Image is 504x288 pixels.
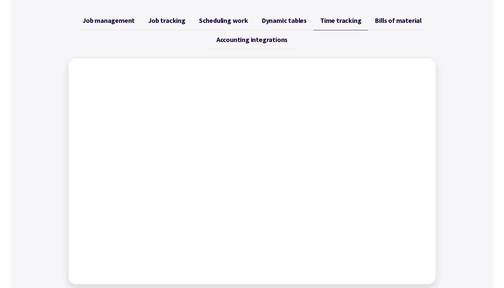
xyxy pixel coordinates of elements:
span: Dynamic tables [262,16,307,25]
span: Job management [82,16,135,25]
span: Job tracking [148,16,186,25]
span: Time tracking [320,16,361,25]
iframe: Chat Widget [470,256,504,288]
iframe: Factory - Tracking time worked and creating timesheets [75,65,429,277]
span: Scheduling work [199,16,248,25]
span: Bills of material [375,16,422,25]
span: Accounting integrations [216,36,288,44]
